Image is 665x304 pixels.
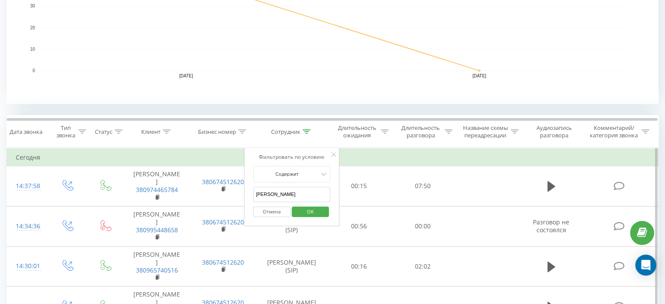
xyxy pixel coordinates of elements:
[16,258,39,275] div: 14:30:01
[202,178,244,186] a: 380674512620
[16,178,39,195] div: 14:37:58
[198,128,236,136] div: Бизнес номер
[256,246,327,287] td: [PERSON_NAME] (SIP)
[202,258,244,266] a: 380674512620
[391,166,454,206] td: 07:50
[253,153,330,161] div: Фильтровать по условию
[95,128,112,136] div: Статус
[10,128,42,136] div: Дата звонка
[202,218,244,226] a: 380674512620
[463,124,508,139] div: Название схемы переадресации
[141,128,160,136] div: Клиент
[399,124,442,139] div: Длительность разговора
[292,206,329,217] button: OK
[30,4,35,9] text: 30
[253,187,330,202] input: Введите значение
[136,266,178,274] a: 380965740516
[124,246,190,287] td: [PERSON_NAME]
[327,206,391,246] td: 00:56
[335,124,379,139] div: Длительность ожидания
[327,166,391,206] td: 00:15
[30,25,35,30] text: 20
[136,226,178,234] a: 380995448658
[391,206,454,246] td: 00:00
[533,218,569,234] span: Разговор не состоялся
[16,218,39,235] div: 14:34:36
[473,73,487,78] text: [DATE]
[635,255,656,276] div: Open Intercom Messenger
[179,73,193,78] text: [DATE]
[588,124,639,139] div: Комментарий/категория звонка
[327,246,391,287] td: 00:16
[298,205,323,218] span: OK
[124,206,190,246] td: [PERSON_NAME]
[529,124,580,139] div: Аудиозапись разговора
[271,128,300,136] div: Сотрудник
[55,124,76,139] div: Тип звонка
[391,246,454,287] td: 02:02
[124,166,190,206] td: [PERSON_NAME]
[253,206,290,217] button: Отмена
[32,68,35,73] text: 0
[7,149,658,166] td: Сегодня
[30,47,35,52] text: 10
[136,185,178,194] a: 380974465784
